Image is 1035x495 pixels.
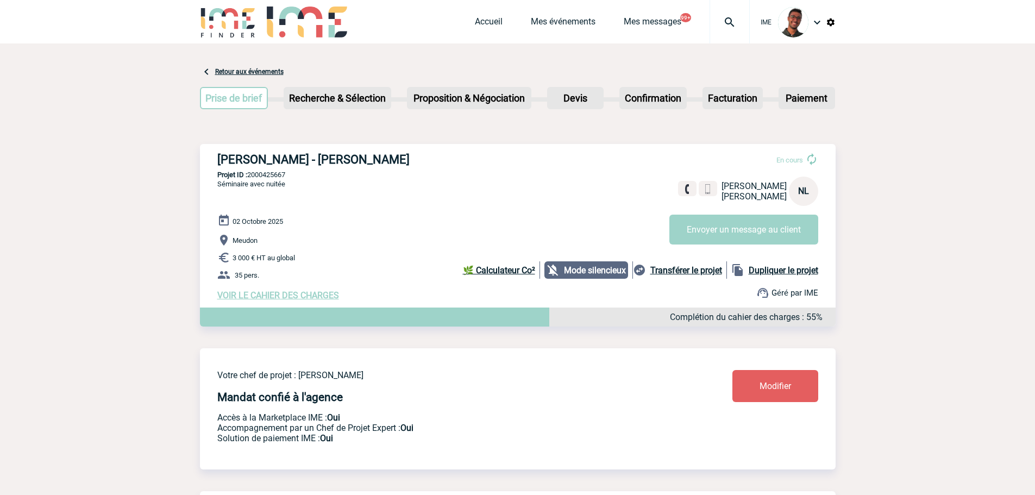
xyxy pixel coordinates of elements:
p: Devis [548,88,603,108]
a: Accueil [475,16,503,32]
span: 3 000 € HT au global [233,254,295,262]
h3: [PERSON_NAME] - [PERSON_NAME] [217,153,543,166]
p: Prise de brief [201,88,267,108]
a: Mes messages [624,16,681,32]
span: [PERSON_NAME] [722,191,787,202]
span: En cours [776,156,803,164]
img: 124970-0.jpg [778,7,808,37]
p: Conformité aux process achat client, Prise en charge de la facturation, Mutualisation de plusieur... [217,433,668,443]
a: VOIR LE CAHIER DES CHARGES [217,290,339,300]
span: NL [798,186,809,196]
b: Oui [320,433,333,443]
p: Recherche & Sélection [285,88,390,108]
h4: Mandat confié à l'agence [217,391,343,404]
img: file_copy-black-24dp.png [731,264,744,277]
a: Retour aux événements [215,68,284,76]
a: Mes événements [531,16,595,32]
div: Notifications désactivées [544,261,633,279]
span: Meudon [233,236,258,245]
b: Projet ID : [217,171,247,179]
img: fixe.png [682,184,692,194]
p: Prestation payante [217,423,668,433]
p: Votre chef de projet : [PERSON_NAME] [217,370,668,380]
span: [PERSON_NAME] [722,181,787,191]
b: Mode silencieux [564,265,626,275]
button: 99+ [680,13,691,22]
p: Accès à la Marketplace IME : [217,412,668,423]
button: Envoyer un message au client [669,215,818,245]
b: Transférer le projet [650,265,722,275]
span: Géré par IME [771,288,818,298]
img: portable.png [703,184,713,194]
img: IME-Finder [200,7,256,37]
a: 🌿 Calculateur Co² [463,261,540,279]
p: 2000425667 [200,171,836,179]
p: Paiement [780,88,834,108]
span: 02 Octobre 2025 [233,217,283,225]
span: Séminaire avec nuitée [217,180,285,188]
p: Proposition & Négociation [408,88,530,108]
span: 35 pers. [235,271,259,279]
p: Facturation [704,88,762,108]
b: Oui [400,423,413,433]
img: support.png [756,286,769,299]
b: 🌿 Calculateur Co² [463,265,535,275]
span: IME [761,18,771,26]
span: Modifier [760,381,791,391]
b: Oui [327,412,340,423]
p: Confirmation [620,88,686,108]
b: Dupliquer le projet [749,265,818,275]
